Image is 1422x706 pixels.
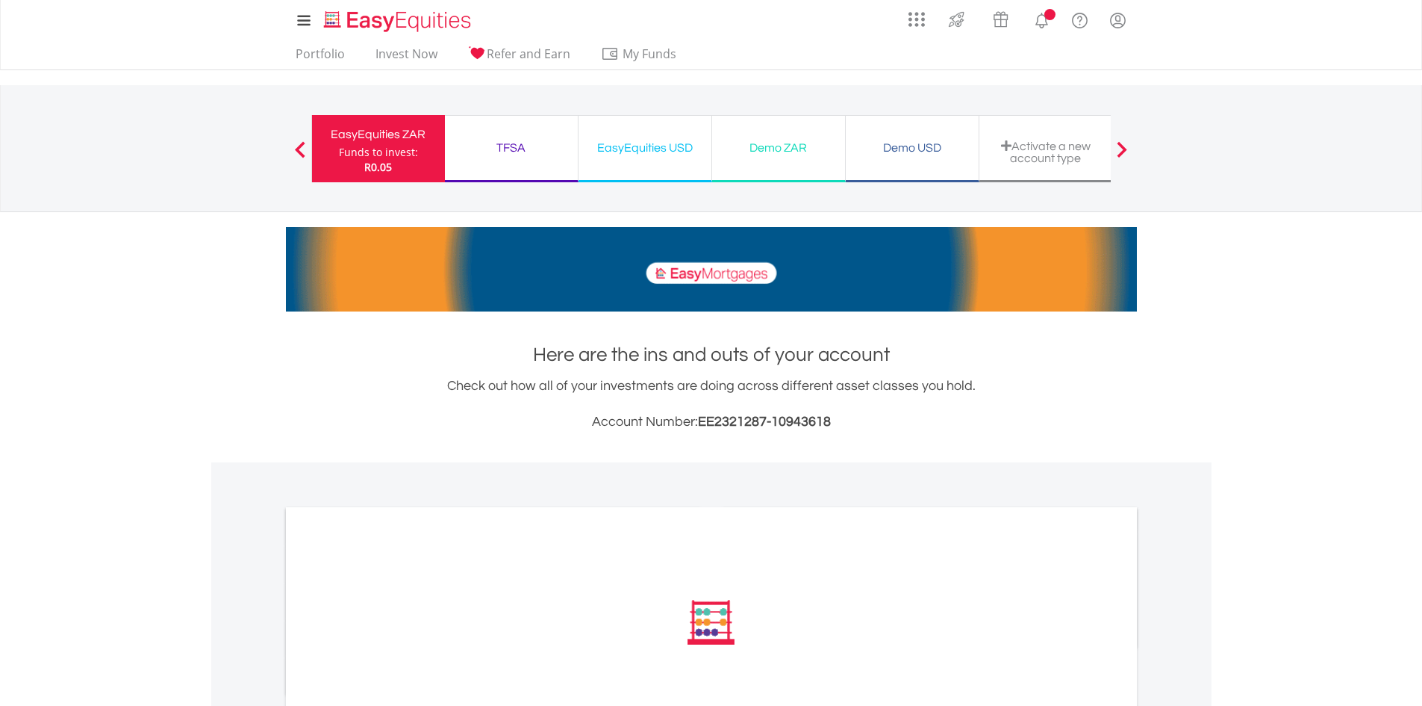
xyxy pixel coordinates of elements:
a: Home page [318,4,477,34]
h1: Here are the ins and outs of your account [286,341,1137,368]
div: EasyEquities USD [587,137,702,158]
img: thrive-v2.svg [944,7,969,31]
div: Demo USD [855,137,970,158]
span: EE2321287-10943618 [698,415,831,429]
div: Funds to invest: [339,145,418,160]
a: Refer and Earn [462,46,576,69]
div: Demo ZAR [721,137,836,158]
a: My Profile [1099,4,1137,37]
a: Notifications [1023,4,1061,34]
div: Activate a new account type [988,140,1103,164]
a: FAQ's and Support [1061,4,1099,34]
a: AppsGrid [899,4,935,28]
img: EasyEquities_Logo.png [321,9,477,34]
a: Invest Now [369,46,443,69]
span: Refer and Earn [487,46,570,62]
a: Vouchers [979,4,1023,31]
img: EasyMortage Promotion Banner [286,227,1137,312]
span: R0.05 [364,160,392,174]
span: My Funds [601,44,699,64]
h3: Account Number: [286,412,1137,433]
div: TFSA [454,137,569,158]
img: grid-menu-icon.svg [908,11,925,28]
a: Portfolio [290,46,351,69]
img: vouchers-v2.svg [988,7,1013,31]
div: Check out how all of your investments are doing across different asset classes you hold. [286,376,1137,433]
div: EasyEquities ZAR [321,124,436,145]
